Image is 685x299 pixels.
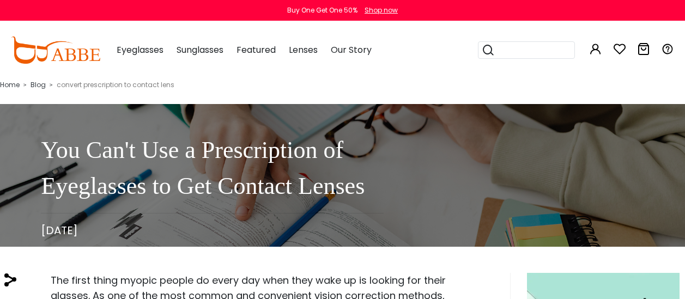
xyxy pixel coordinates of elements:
[177,44,223,56] span: Sunglasses
[365,5,398,15] div: Shop now
[237,44,276,56] span: Featured
[23,81,27,88] i: >
[57,80,174,89] span: convert prescription to contact lens
[289,44,318,56] span: Lenses
[31,80,46,89] a: Blog
[41,222,384,239] p: [DATE]
[331,44,372,56] span: Our Story
[359,5,398,15] a: Shop now
[11,36,100,64] img: abbeglasses.com
[41,132,384,204] p: You Can't Use a Prescription of Eyeglasses to Get Contact Lenses
[117,44,163,56] span: Eyeglasses
[50,81,53,88] i: >
[287,5,357,15] div: Buy One Get One 50%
